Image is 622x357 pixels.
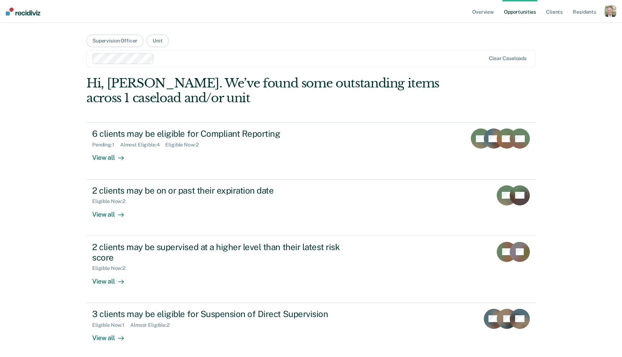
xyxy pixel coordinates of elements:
div: Eligible Now : 1 [92,322,130,328]
img: Recidiviz [6,8,40,15]
div: Pending : 1 [92,142,120,148]
div: View all [92,148,132,162]
div: Clear caseloads [489,55,527,62]
div: View all [92,271,132,285]
div: Eligible Now : 2 [92,265,131,271]
div: 6 clients may be eligible for Compliant Reporting [92,128,345,139]
div: Almost Eligible : 4 [120,142,166,148]
div: Almost Eligible : 2 [130,322,175,328]
div: Hi, [PERSON_NAME]. We’ve found some outstanding items across 1 caseload and/or unit [86,76,446,105]
div: View all [92,328,132,342]
div: 2 clients may be supervised at a higher level than their latest risk score [92,242,345,263]
div: Eligible Now : 2 [165,142,204,148]
a: 2 clients may be on or past their expiration dateEligible Now:2View all [86,180,536,236]
button: Unit [147,35,168,47]
div: View all [92,204,132,218]
button: Supervision Officer [86,35,144,47]
div: Eligible Now : 2 [92,198,131,204]
div: 2 clients may be on or past their expiration date [92,185,345,196]
div: 3 clients may be eligible for Suspension of Direct Supervision [92,309,345,319]
a: 6 clients may be eligible for Compliant ReportingPending:1Almost Eligible:4Eligible Now:2View all [86,122,536,179]
a: 2 clients may be supervised at a higher level than their latest risk scoreEligible Now:2View all [86,236,536,303]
